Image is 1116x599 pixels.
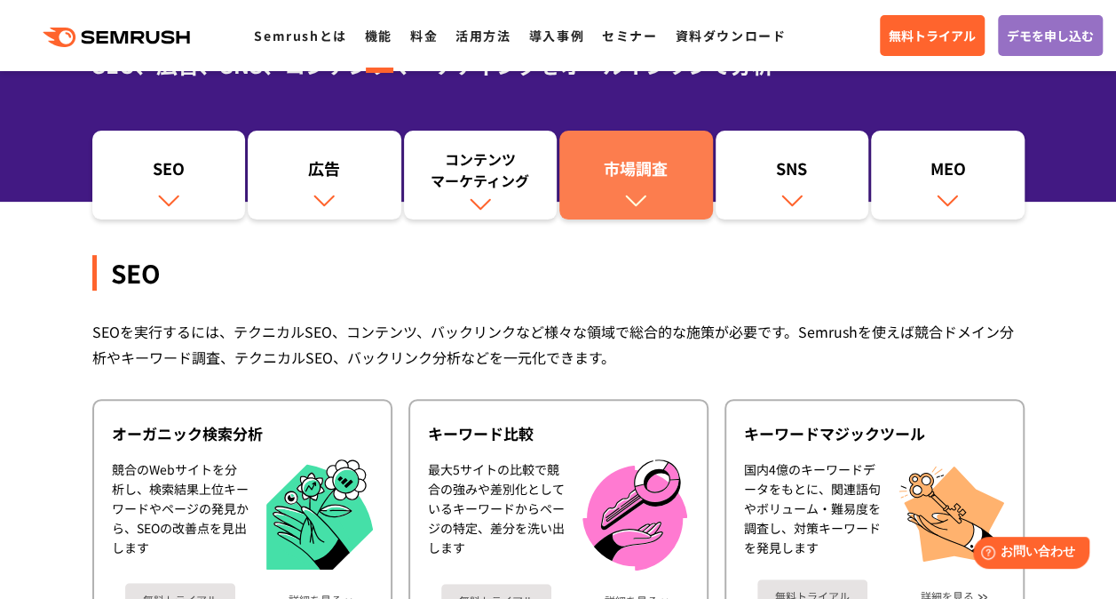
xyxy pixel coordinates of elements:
[112,459,249,571] div: 競合のWebサイトを分析し、検索結果上位キーワードやページの発見から、SEOの改善点を見出します
[248,131,401,220] a: 広告
[428,459,565,571] div: 最大5サイトの比較で競合の強みや差別化としているキーワードからページの特定、差分を洗い出します
[428,423,689,444] div: キーワード比較
[112,423,373,444] div: オーガニック検索分析
[871,131,1025,220] a: MEO
[744,423,1005,444] div: キーワードマジックツール
[675,27,786,44] a: 資料ダウンロード
[92,255,1025,291] div: SEO
[455,27,511,44] a: 活用方法
[101,157,237,188] div: SEO
[254,27,346,44] a: Semrushとは
[365,27,392,44] a: 機能
[1007,26,1094,45] span: デモを申し込む
[602,27,657,44] a: セミナー
[568,157,704,188] div: 市場調査
[898,459,1005,566] img: キーワードマジックツール
[92,319,1025,371] div: SEOを実行するには、テクニカルSEO、コンテンツ、バックリンクなど様々な領域で総合的な施策が必要です。Semrushを使えば競合ドメイン分析やキーワード調査、テクニカルSEO、バックリンク分析...
[266,459,373,571] img: オーガニック検索分析
[413,148,549,191] div: コンテンツ マーケティング
[958,530,1096,579] iframe: Help widget launcher
[529,27,584,44] a: 導入事例
[404,131,558,220] a: コンテンツマーケティング
[880,157,1016,188] div: MEO
[257,157,392,188] div: 広告
[724,157,860,188] div: SNS
[998,15,1103,56] a: デモを申し込む
[889,26,976,45] span: 無料トライアル
[410,27,438,44] a: 料金
[582,459,687,571] img: キーワード比較
[92,131,246,220] a: SEO
[880,15,985,56] a: 無料トライアル
[744,459,881,566] div: 国内4億のキーワードデータをもとに、関連語句やボリューム・難易度を調査し、対策キーワードを発見します
[559,131,713,220] a: 市場調査
[716,131,869,220] a: SNS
